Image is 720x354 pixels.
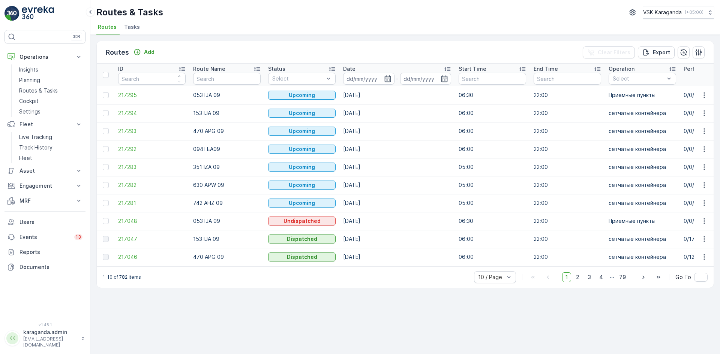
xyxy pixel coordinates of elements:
[16,85,85,96] a: Routes & Tasks
[19,182,70,190] p: Engagement
[103,182,109,188] div: Toggle Row Selected
[19,197,70,205] p: MRF
[562,272,571,282] span: 1
[653,49,670,56] p: Export
[610,272,614,282] p: ...
[530,104,605,122] td: 22:00
[455,230,530,248] td: 06:00
[4,117,85,132] button: Fleet
[118,127,186,135] span: 217293
[19,133,52,141] p: Live Tracking
[98,23,117,31] span: Routes
[530,86,605,104] td: 22:00
[268,199,336,208] button: Upcoming
[616,272,629,282] span: 79
[339,230,455,248] td: [DATE]
[343,73,394,85] input: dd/mm/yyyy
[103,236,109,242] div: Toggle Row Selected
[118,145,186,153] a: 217292
[4,178,85,193] button: Engagement
[283,217,321,225] p: Undispatched
[118,199,186,207] a: 217281
[189,194,264,212] td: 742 AHZ 09
[16,132,85,142] a: Live Tracking
[118,91,186,99] span: 217295
[530,230,605,248] td: 22:00
[455,86,530,104] td: 06:30
[530,140,605,158] td: 22:00
[289,145,315,153] p: Upcoming
[455,122,530,140] td: 06:00
[189,158,264,176] td: 351 IZA 09
[684,65,717,73] p: Performance
[685,9,703,15] p: ( +05:00 )
[605,158,680,176] td: сетчатыe контейнера
[289,91,315,99] p: Upcoming
[289,199,315,207] p: Upcoming
[530,194,605,212] td: 22:00
[19,144,52,151] p: Track History
[22,6,54,21] img: logo_light-DOdMpM7g.png
[23,336,77,348] p: [EMAIL_ADDRESS][DOMAIN_NAME]
[605,230,680,248] td: сетчатыe контейнера
[675,273,691,281] span: Go To
[118,109,186,117] a: 217294
[605,248,680,266] td: сетчатыe контейнера
[583,46,635,58] button: Clear Filters
[455,194,530,212] td: 05:00
[605,122,680,140] td: сетчатыe контейнера
[19,87,58,94] p: Routes & Tasks
[605,194,680,212] td: сетчатыe контейнера
[23,329,77,336] p: karaganda.admin
[643,9,682,16] p: VSK Karaganda
[613,75,664,82] p: Select
[19,76,40,84] p: Planning
[339,86,455,104] td: [DATE]
[287,235,317,243] p: Dispatched
[272,75,324,82] p: Select
[287,253,317,261] p: Dispatched
[268,163,336,172] button: Upcoming
[455,248,530,266] td: 06:00
[189,140,264,158] td: 094TEA09
[189,230,264,248] td: 153 IJA 09
[189,212,264,230] td: 053 IJA 09
[103,92,109,98] div: Toggle Row Selected
[289,163,315,171] p: Upcoming
[530,122,605,140] td: 22:00
[339,248,455,266] td: [DATE]
[4,215,85,230] a: Users
[268,145,336,154] button: Upcoming
[6,332,18,344] div: KK
[459,65,486,73] p: Start Time
[118,73,186,85] input: Search
[76,234,81,240] p: 13
[584,272,594,282] span: 3
[4,245,85,260] a: Reports
[16,64,85,75] a: Insights
[530,212,605,230] td: 22:00
[4,323,85,327] span: v 1.48.1
[596,272,606,282] span: 4
[268,235,336,243] button: Dispatched
[339,104,455,122] td: [DATE]
[118,181,186,189] span: 217282
[189,104,264,122] td: 153 IJA 09
[455,212,530,230] td: 06:30
[605,104,680,122] td: сетчатыe контейнера
[118,163,186,171] a: 217283
[339,176,455,194] td: [DATE]
[339,158,455,176] td: [DATE]
[189,176,264,194] td: 630 APW 09
[268,91,336,100] button: Upcoming
[19,121,70,128] p: Fleet
[19,248,82,256] p: Reports
[19,154,32,162] p: Fleet
[16,153,85,163] a: Fleet
[144,48,154,56] p: Add
[19,263,82,271] p: Documents
[193,73,261,85] input: Search
[455,140,530,158] td: 06:00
